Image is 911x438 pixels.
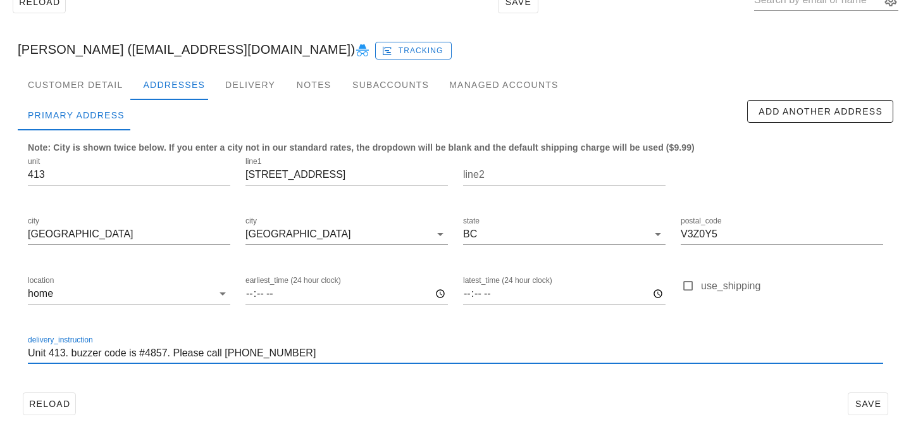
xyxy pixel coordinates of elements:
div: [PERSON_NAME] ([EMAIL_ADDRESS][DOMAIN_NAME]) [8,29,903,70]
span: Add Another Address [758,106,883,116]
label: location [28,276,54,285]
span: Save [853,399,883,409]
div: Customer Detail [18,70,133,100]
span: Tracking [384,45,443,56]
div: stateBC [463,224,666,244]
label: state [463,216,480,226]
label: city [28,216,39,226]
label: latest_time (24 hour clock) [463,276,552,285]
div: BC [463,228,477,240]
label: postal_code [681,216,722,226]
label: use_shipping [701,280,883,292]
button: Reload [23,392,76,415]
div: [GEOGRAPHIC_DATA] [245,228,351,240]
div: city[GEOGRAPHIC_DATA] [245,224,448,244]
b: Note: City is shown twice below. If you enter a city not in our standard rates, the dropdown will... [28,142,695,153]
div: Subaccounts [342,70,439,100]
label: unit [28,157,40,166]
div: Delivery [215,70,285,100]
div: Primary Address [18,100,135,130]
button: Add Another Address [747,100,893,123]
div: locationhome [28,284,230,304]
div: home [28,288,53,299]
button: Tracking [375,42,452,59]
label: earliest_time (24 hour clock) [245,276,341,285]
span: Reload [28,399,70,409]
div: Addresses [133,70,215,100]
div: Notes [285,70,342,100]
label: city [245,216,257,226]
label: delivery_instruction [28,335,93,345]
button: Save [848,392,888,415]
label: line1 [245,157,261,166]
a: Tracking [375,39,452,59]
div: Managed Accounts [439,70,568,100]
